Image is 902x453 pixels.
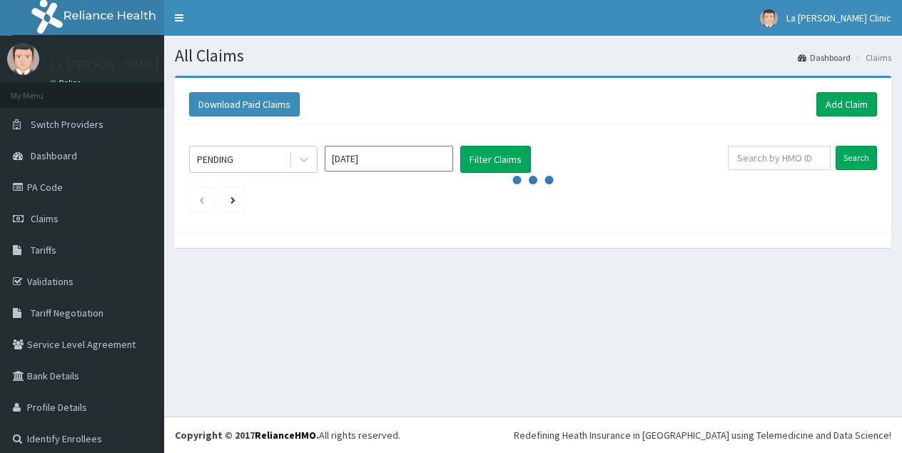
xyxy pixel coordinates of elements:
[31,149,77,162] span: Dashboard
[175,429,319,442] strong: Copyright © 2017 .
[760,9,778,27] img: User Image
[512,159,554,201] svg: audio-loading
[836,146,877,170] input: Search
[31,307,103,319] span: Tariff Negotiation
[816,92,877,116] a: Add Claim
[31,244,56,257] span: Tariffs
[255,429,316,442] a: RelianceHMO
[197,152,233,166] div: PENDING
[164,417,902,453] footer: All rights reserved.
[798,51,851,64] a: Dashboard
[198,193,205,206] a: Previous page
[325,146,453,171] input: Select Month and Year
[7,43,39,75] img: User Image
[50,78,84,88] a: Online
[31,118,103,131] span: Switch Providers
[230,193,235,206] a: Next page
[852,51,891,64] li: Claims
[189,92,300,116] button: Download Paid Claims
[460,146,531,173] button: Filter Claims
[50,58,192,71] p: La [PERSON_NAME] Clinic
[728,146,831,170] input: Search by HMO ID
[514,428,891,442] div: Redefining Heath Insurance in [GEOGRAPHIC_DATA] using Telemedicine and Data Science!
[786,11,891,24] span: La [PERSON_NAME] Clinic
[31,212,59,225] span: Claims
[175,46,891,65] h1: All Claims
